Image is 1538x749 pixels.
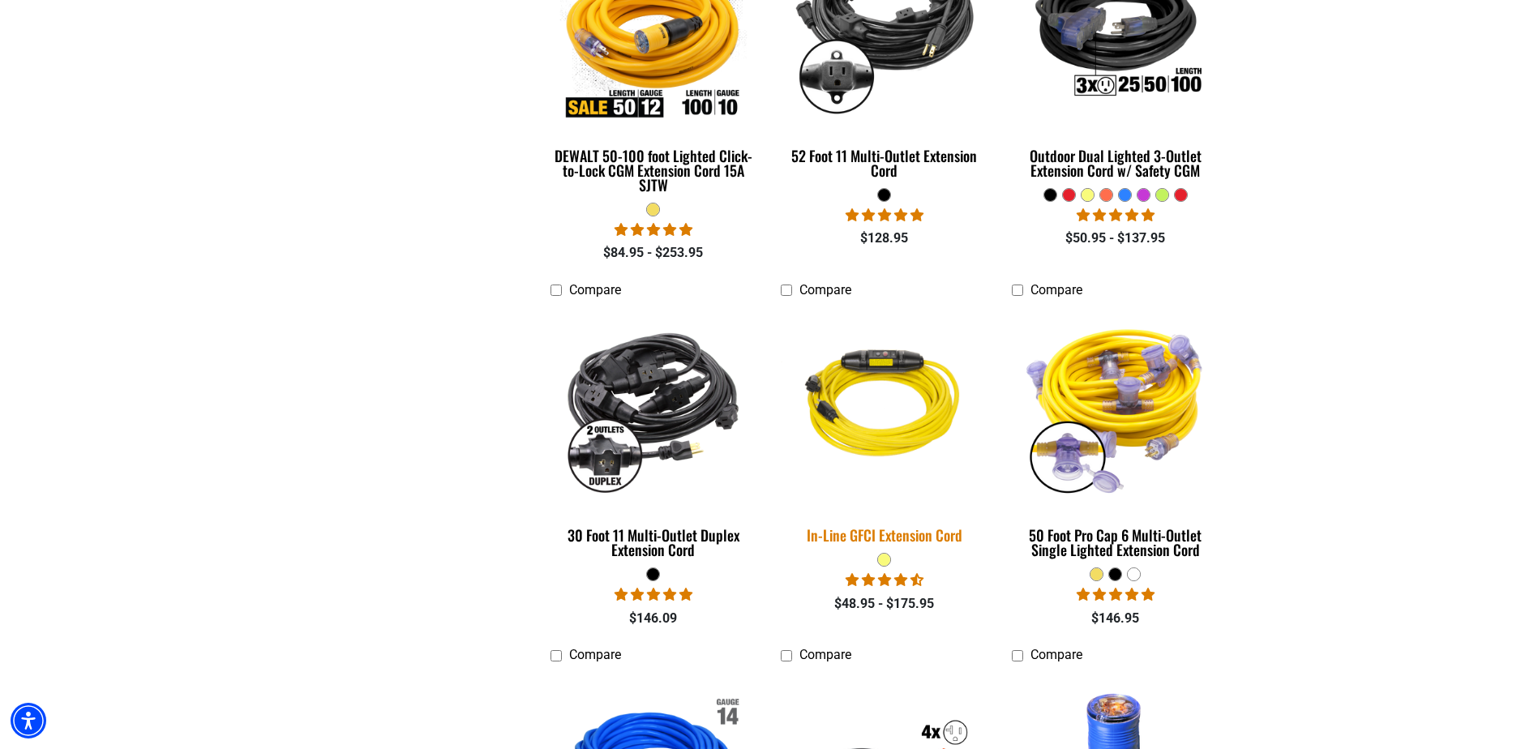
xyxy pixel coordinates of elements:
div: In-Line GFCI Extension Cord [781,528,987,542]
span: Compare [569,647,621,662]
span: 4.80 stars [1077,208,1155,223]
a: black 30 Foot 11 Multi-Outlet Duplex Extension Cord [551,306,757,567]
img: yellow [1013,314,1218,500]
span: Compare [1030,647,1082,662]
span: Compare [799,647,851,662]
div: 50 Foot Pro Cap 6 Multi-Outlet Single Lighted Extension Cord [1012,528,1219,557]
a: yellow 50 Foot Pro Cap 6 Multi-Outlet Single Lighted Extension Cord [1012,306,1219,567]
img: Yellow [771,303,998,511]
span: Compare [569,282,621,297]
span: 4.95 stars [846,208,923,223]
span: Compare [799,282,851,297]
span: Compare [1030,282,1082,297]
div: Outdoor Dual Lighted 3-Outlet Extension Cord w/ Safety CGM [1012,148,1219,178]
div: $128.95 [781,229,987,248]
div: $146.09 [551,609,757,628]
div: $50.95 - $137.95 [1012,229,1219,248]
span: 4.84 stars [615,222,692,238]
div: $146.95 [1012,609,1219,628]
div: $48.95 - $175.95 [781,594,987,614]
div: DEWALT 50-100 foot Lighted Click-to-Lock CGM Extension Cord 15A SJTW [551,148,757,192]
div: 30 Foot 11 Multi-Outlet Duplex Extension Cord [551,528,757,557]
div: $84.95 - $253.95 [551,243,757,263]
img: black [551,314,756,500]
div: 52 Foot 11 Multi-Outlet Extension Cord [781,148,987,178]
span: 4.80 stars [1077,587,1155,602]
span: 4.62 stars [846,572,923,588]
div: Accessibility Menu [11,703,46,738]
a: Yellow In-Line GFCI Extension Cord [781,306,987,552]
span: 5.00 stars [615,587,692,602]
